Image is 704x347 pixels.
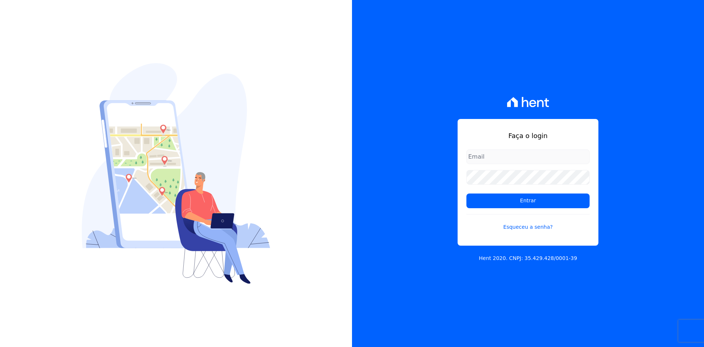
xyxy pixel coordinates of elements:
p: Hent 2020. CNPJ: 35.429.428/0001-39 [479,254,577,262]
img: Login [82,63,270,284]
h1: Faça o login [466,131,590,141]
a: Esqueceu a senha? [466,214,590,231]
input: Entrar [466,194,590,208]
input: Email [466,149,590,164]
